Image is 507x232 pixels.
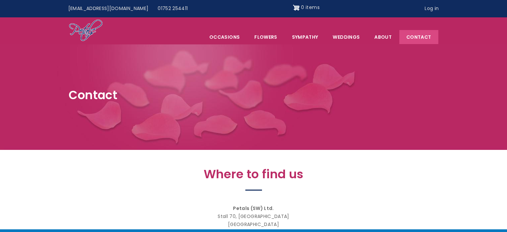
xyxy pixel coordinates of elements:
img: Shopping cart [293,2,300,13]
a: Sympathy [285,30,325,44]
a: Shopping cart 0 items [293,2,320,13]
span: Occasions [202,30,247,44]
a: Contact [399,30,438,44]
span: Weddings [326,30,367,44]
span: 0 items [301,4,319,11]
a: [EMAIL_ADDRESS][DOMAIN_NAME] [64,2,153,15]
a: About [367,30,399,44]
a: Log in [420,2,443,15]
span: Contact [69,87,117,103]
img: Home [69,19,103,42]
strong: Petals (SW) Ltd. [233,205,274,212]
h2: Where to find us [109,167,399,185]
a: 01752 254411 [153,2,192,15]
a: Flowers [247,30,284,44]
